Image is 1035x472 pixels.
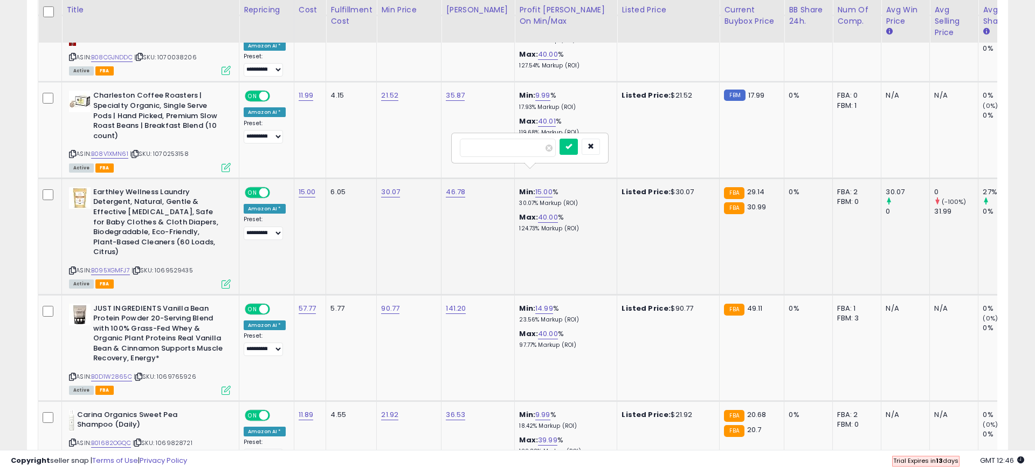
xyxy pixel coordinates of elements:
div: FBM: 0 [837,197,873,207]
div: ASIN: [69,187,231,288]
a: B01682OGQC [91,439,131,448]
a: 11.99 [299,90,314,101]
p: 119.68% Markup (ROI) [519,129,609,136]
b: Min: [519,187,535,197]
div: FBA: 2 [837,410,873,420]
div: 27% [983,187,1026,197]
div: Profit [PERSON_NAME] on Min/Max [519,4,612,27]
div: Min Price [381,4,437,16]
div: Current Buybox Price [724,4,779,27]
div: % [519,213,609,232]
small: Avg BB Share. [983,27,989,37]
a: B08V1XMN61 [91,149,128,159]
div: FBM: 0 [837,420,873,429]
span: | SKU: 1070038206 [134,53,197,61]
div: 0 [934,187,978,197]
span: FBA [95,163,114,173]
b: Min: [519,409,535,420]
a: 15.00 [299,187,316,197]
span: All listings currently available for purchase on Amazon [69,279,94,289]
strong: Copyright [11,455,50,466]
div: Repricing [244,4,289,16]
span: | SKU: 1070253158 [130,149,189,158]
div: Preset: [244,332,286,357]
div: % [519,435,609,455]
div: $90.77 [622,304,711,313]
b: Max: [519,49,538,59]
a: 30.07 [381,187,400,197]
span: OFF [268,411,286,420]
div: $21.52 [622,91,711,100]
a: 36.53 [446,409,465,420]
img: 41e-jSItMiL._SL40_.jpg [69,91,91,112]
div: N/A [886,410,921,420]
div: 0% [789,304,824,313]
div: 0% [789,187,824,197]
div: Title [66,4,234,16]
span: ON [246,411,259,420]
b: Max: [519,435,538,445]
span: All listings currently available for purchase on Amazon [69,386,94,395]
div: Avg Selling Price [934,4,974,38]
span: | SKU: 1069529435 [132,266,193,275]
a: 9.99 [535,409,550,420]
div: 0% [983,111,1026,120]
div: 30.07 [886,187,929,197]
div: N/A [934,304,970,313]
div: 0 [886,207,929,216]
div: % [519,117,609,136]
div: % [519,50,609,70]
a: 14.99 [535,303,553,314]
b: Earthley Wellness Laundry Detergent, Natural, Gentle & Effective [MEDICAL_DATA], Safe for Baby Cl... [93,187,224,260]
small: (0%) [983,420,998,429]
small: FBA [724,425,744,437]
b: Charleston Coffee Roasters | Specialty Organic, Single Serve Pods | Hand Picked, Premium Slow Roa... [93,91,224,143]
div: Preset: [244,439,286,463]
div: 0% [983,429,1026,439]
div: N/A [886,304,921,313]
div: Cost [299,4,322,16]
div: 0% [983,207,1026,216]
div: FBA: 1 [837,304,873,313]
div: Amazon AI * [244,107,286,117]
div: 0% [983,304,1026,313]
div: 0% [789,91,824,100]
b: Min: [519,90,535,100]
a: 15.00 [535,187,553,197]
div: Preset: [244,53,286,77]
div: FBA: 2 [837,187,873,197]
div: seller snap | | [11,456,187,466]
span: 17.99 [748,90,765,100]
span: | SKU: 1069828721 [133,439,192,447]
div: 0% [983,91,1026,100]
span: ON [246,304,259,313]
a: 11.89 [299,409,314,420]
span: 30.99 [747,202,767,212]
b: Carina Organics Sweet Pea Shampoo (Daily) [77,410,208,433]
div: 5.77 [330,304,368,313]
div: ASIN: [69,304,231,394]
span: ON [246,92,259,101]
a: 40.00 [538,49,558,60]
a: 57.77 [299,303,316,314]
small: (-100%) [942,197,967,206]
div: Fulfillment Cost [330,4,372,27]
a: B08CGJNDDC [91,53,133,62]
img: 41mbF2rE2ZL._SL40_.jpg [69,304,91,325]
div: 0% [789,410,824,420]
span: 29.14 [747,187,765,197]
span: 49.11 [747,303,763,313]
small: FBA [724,187,744,199]
a: 21.52 [381,90,398,101]
a: 9.99 [535,90,550,101]
div: % [519,91,609,111]
small: (0%) [983,101,998,110]
a: 39.99 [538,435,557,446]
p: 124.73% Markup (ROI) [519,225,609,232]
div: % [519,329,609,349]
span: All listings currently available for purchase on Amazon [69,66,94,76]
div: Amazon AI * [244,427,286,436]
span: FBA [95,386,114,395]
p: 17.93% Markup (ROI) [519,104,609,111]
div: Preset: [244,216,286,240]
